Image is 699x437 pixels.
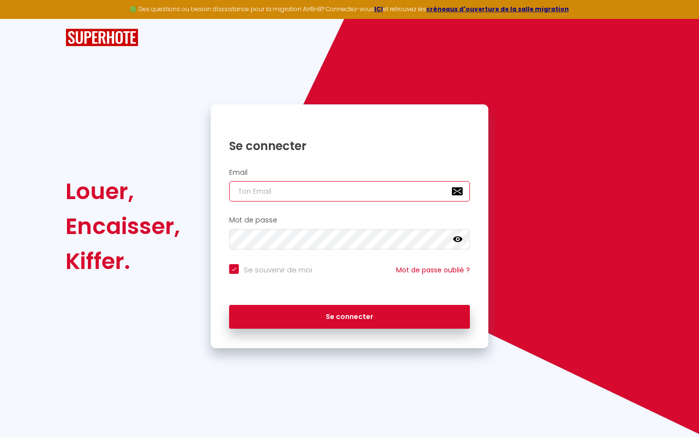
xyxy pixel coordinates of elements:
[426,5,569,13] a: créneaux d'ouverture de la salle migration
[229,305,470,329] button: Se connecter
[8,4,37,33] button: Ouvrir le widget de chat LiveChat
[374,5,383,13] a: ICI
[229,216,470,224] h2: Mot de passe
[66,209,180,244] div: Encaisser,
[396,265,470,275] a: Mot de passe oublié ?
[229,138,470,153] h1: Se connecter
[66,29,138,47] img: SuperHote logo
[229,181,470,202] input: Ton Email
[229,168,470,177] h2: Email
[66,244,180,279] div: Kiffer.
[66,174,180,209] div: Louer,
